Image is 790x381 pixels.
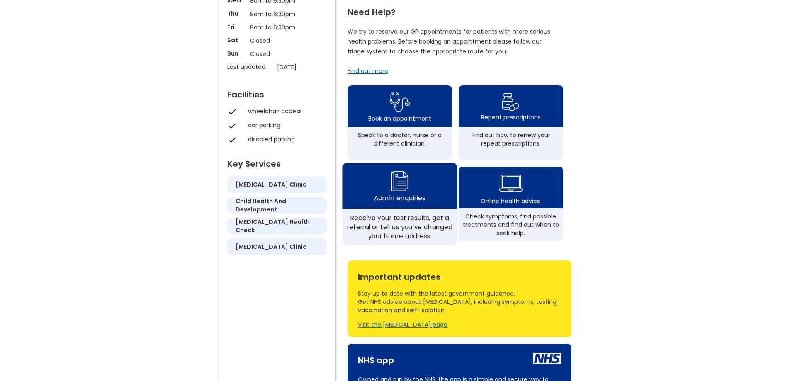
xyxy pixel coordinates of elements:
p: Sat [227,36,246,44]
img: book appointment icon [390,90,410,114]
div: Speak to a doctor, nurse or a different clinician. [352,131,448,148]
div: Receive your test results, get a referral or tell us you’ve changed your home address. [347,213,452,240]
p: 8am to 6:30pm [250,10,304,19]
div: Key Services [227,155,327,168]
h5: [MEDICAL_DATA] clinic [236,180,306,189]
div: NHS app [358,352,394,364]
div: Repeat prescriptions [481,113,541,121]
h5: child health and development [236,197,318,214]
p: We try to reserve our GP appointments for patients with more serious health problems. Before book... [348,27,551,56]
div: wheelchair access [248,107,323,115]
p: 8am to 6:30pm [250,23,304,32]
div: Stay up to date with the latest government guidance. Get NHS advice about [MEDICAL_DATA], includi... [358,289,561,314]
div: Online health advice [481,197,541,205]
a: book appointment icon Book an appointmentSpeak to a doctor, nurse or a different clinician. [348,85,452,160]
a: Find out more [348,67,388,75]
div: Find out how to renew your repeat prescriptions. [463,131,559,148]
h5: [MEDICAL_DATA] health check [236,218,318,234]
a: repeat prescription iconRepeat prescriptionsFind out how to renew your repeat prescriptions. [459,85,563,160]
div: Important updates [358,269,561,281]
p: Fri [227,23,246,31]
img: repeat prescription icon [502,91,520,113]
p: Sun [227,49,246,58]
p: Thu [227,10,246,18]
div: Need Help? [348,4,563,16]
img: health advice icon [499,170,523,197]
p: Closed [250,36,304,45]
div: Check symptoms, find possible treatments and find out when to seek help. [463,212,559,237]
a: admin enquiry iconAdmin enquiriesReceive your test results, get a referral or tell us you’ve chan... [342,163,457,245]
div: car parking [248,121,323,129]
div: disabled parking [248,135,323,143]
p: Closed [250,49,304,58]
div: Book an appointment [368,114,431,123]
a: health advice iconOnline health adviceCheck symptoms, find possible treatments and find out when ... [459,167,563,241]
div: Admin enquiries [374,194,425,203]
a: Visit the [MEDICAL_DATA] page [358,320,447,329]
img: nhs icon white [533,353,561,364]
img: admin enquiry icon [389,169,409,193]
h5: [MEDICAL_DATA] clinic [236,243,306,251]
p: [DATE] [277,63,331,72]
p: Last updated: [227,63,273,71]
div: Facilities [227,86,327,99]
